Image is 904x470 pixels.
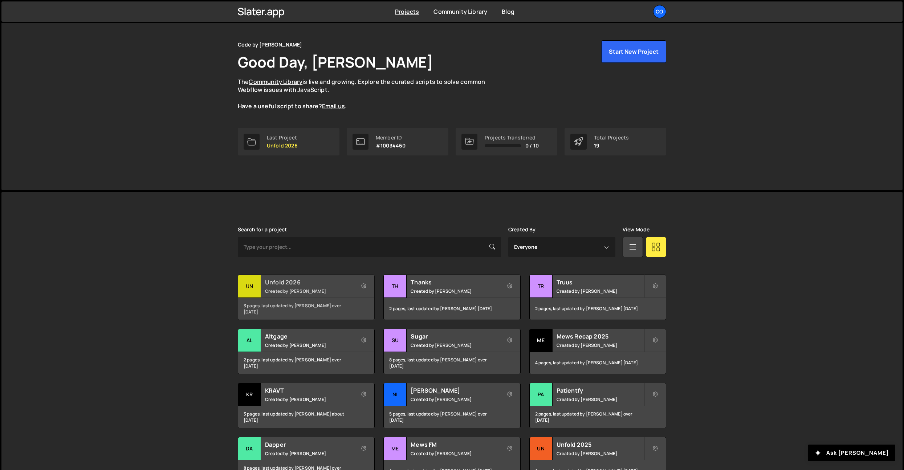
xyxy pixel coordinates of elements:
a: Projects [395,8,419,16]
div: 8 pages, last updated by [PERSON_NAME] over [DATE] [384,352,520,374]
label: Search for a project [238,227,287,232]
div: Code by [PERSON_NAME] [238,40,302,49]
div: 2 pages, last updated by [PERSON_NAME] [DATE] [384,298,520,320]
a: Ni [PERSON_NAME] Created by [PERSON_NAME] 5 pages, last updated by [PERSON_NAME] over [DATE] [383,383,520,428]
span: 0 / 10 [525,143,539,149]
h2: Mews FM [411,441,498,449]
h1: Good Day, [PERSON_NAME] [238,52,433,72]
a: Pa Patientfy Created by [PERSON_NAME] 2 pages, last updated by [PERSON_NAME] over [DATE] [529,383,666,428]
h2: Patientfy [557,386,644,394]
div: 2 pages, last updated by [PERSON_NAME] over [DATE] [238,352,374,374]
a: Th Thanks Created by [PERSON_NAME] 2 pages, last updated by [PERSON_NAME] [DATE] [383,275,520,320]
p: The is live and growing. Explore the curated scripts to solve common Webflow issues with JavaScri... [238,78,499,110]
small: Created by [PERSON_NAME] [265,396,353,402]
small: Created by [PERSON_NAME] [411,450,498,457]
div: Ni [384,383,407,406]
a: Un Unfold 2026 Created by [PERSON_NAME] 3 pages, last updated by [PERSON_NAME] over [DATE] [238,275,375,320]
small: Created by [PERSON_NAME] [265,342,353,348]
div: Total Projects [594,135,629,141]
h2: Dapper [265,441,353,449]
small: Created by [PERSON_NAME] [411,342,498,348]
h2: Sugar [411,332,498,340]
small: Created by [PERSON_NAME] [265,288,353,294]
div: Pa [530,383,553,406]
h2: Altgage [265,332,353,340]
a: KR KRAVT Created by [PERSON_NAME] 3 pages, last updated by [PERSON_NAME] about [DATE] [238,383,375,428]
a: Su Sugar Created by [PERSON_NAME] 8 pages, last updated by [PERSON_NAME] over [DATE] [383,329,520,374]
a: Al Altgage Created by [PERSON_NAME] 2 pages, last updated by [PERSON_NAME] over [DATE] [238,329,375,374]
div: 3 pages, last updated by [PERSON_NAME] over [DATE] [238,298,374,320]
a: Co [653,5,666,18]
small: Created by [PERSON_NAME] [265,450,353,457]
small: Created by [PERSON_NAME] [557,288,644,294]
div: 2 pages, last updated by [PERSON_NAME] over [DATE] [530,406,666,428]
h2: Unfold 2025 [557,441,644,449]
div: Me [384,437,407,460]
div: Th [384,275,407,298]
button: Start New Project [601,40,666,63]
label: Created By [508,227,536,232]
div: Projects Transferred [485,135,539,141]
input: Type your project... [238,237,501,257]
a: Last Project Unfold 2026 [238,128,339,155]
div: Al [238,329,261,352]
small: Created by [PERSON_NAME] [411,288,498,294]
h2: Mews Recap 2025 [557,332,644,340]
div: Su [384,329,407,352]
label: View Mode [623,227,650,232]
h2: KRAVT [265,386,353,394]
h2: Thanks [411,278,498,286]
div: Un [530,437,553,460]
div: Me [530,329,553,352]
h2: Truus [557,278,644,286]
div: Tr [530,275,553,298]
div: Da [238,437,261,460]
div: Last Project [267,135,298,141]
div: Member ID [376,135,406,141]
div: 2 pages, last updated by [PERSON_NAME] [DATE] [530,298,666,320]
div: 4 pages, last updated by [PERSON_NAME] [DATE] [530,352,666,374]
small: Created by [PERSON_NAME] [557,450,644,457]
p: #10034460 [376,143,406,149]
a: Blog [502,8,514,16]
div: 3 pages, last updated by [PERSON_NAME] about [DATE] [238,406,374,428]
a: Community Library [433,8,487,16]
button: Ask [PERSON_NAME] [808,445,895,461]
small: Created by [PERSON_NAME] [411,396,498,402]
h2: [PERSON_NAME] [411,386,498,394]
div: Un [238,275,261,298]
a: Email us [322,102,345,110]
a: Community Library [249,78,302,86]
small: Created by [PERSON_NAME] [557,396,644,402]
p: Unfold 2026 [267,143,298,149]
small: Created by [PERSON_NAME] [557,342,644,348]
p: 19 [594,143,629,149]
h2: Unfold 2026 [265,278,353,286]
a: Tr Truus Created by [PERSON_NAME] 2 pages, last updated by [PERSON_NAME] [DATE] [529,275,666,320]
div: 5 pages, last updated by [PERSON_NAME] over [DATE] [384,406,520,428]
a: Me Mews Recap 2025 Created by [PERSON_NAME] 4 pages, last updated by [PERSON_NAME] [DATE] [529,329,666,374]
div: KR [238,383,261,406]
